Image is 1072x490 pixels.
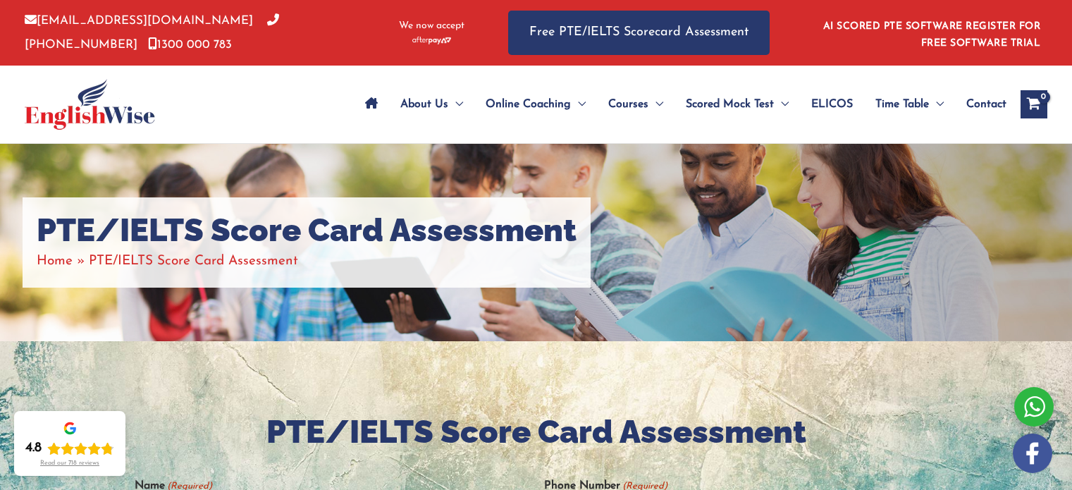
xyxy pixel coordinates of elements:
[354,80,1006,129] nav: Site Navigation: Main Menu
[25,15,279,50] a: [PHONE_NUMBER]
[966,80,1006,129] span: Contact
[89,255,298,268] span: PTE/IELTS Score Card Assessment
[135,412,938,453] h2: PTE/IELTS Score Card Assessment
[815,10,1047,56] aside: Header Widget 1
[25,440,114,457] div: Rating: 4.8 out of 5
[674,80,800,129] a: Scored Mock TestMenu Toggle
[486,80,571,129] span: Online Coaching
[37,255,73,268] a: Home
[448,80,463,129] span: Menu Toggle
[774,80,789,129] span: Menu Toggle
[25,79,155,130] img: cropped-ew-logo
[1013,434,1052,473] img: white-facebook.png
[608,80,648,129] span: Courses
[648,80,663,129] span: Menu Toggle
[955,80,1006,129] a: Contact
[389,80,474,129] a: About UsMenu Toggle
[508,11,770,55] a: Free PTE/IELTS Scorecard Assessment
[823,21,1041,49] a: AI SCORED PTE SOFTWARE REGISTER FOR FREE SOFTWARE TRIAL
[875,80,929,129] span: Time Table
[148,39,232,51] a: 1300 000 783
[929,80,944,129] span: Menu Toggle
[597,80,674,129] a: CoursesMenu Toggle
[25,15,253,27] a: [EMAIL_ADDRESS][DOMAIN_NAME]
[686,80,774,129] span: Scored Mock Test
[474,80,597,129] a: Online CoachingMenu Toggle
[800,80,864,129] a: ELICOS
[37,212,577,250] h1: PTE/IELTS Score Card Assessment
[399,19,464,33] span: We now accept
[571,80,586,129] span: Menu Toggle
[25,440,42,457] div: 4.8
[40,460,99,467] div: Read our 718 reviews
[864,80,955,129] a: Time TableMenu Toggle
[400,80,448,129] span: About Us
[1021,90,1047,118] a: View Shopping Cart, empty
[37,250,577,273] nav: Breadcrumbs
[811,80,853,129] span: ELICOS
[412,37,451,44] img: Afterpay-Logo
